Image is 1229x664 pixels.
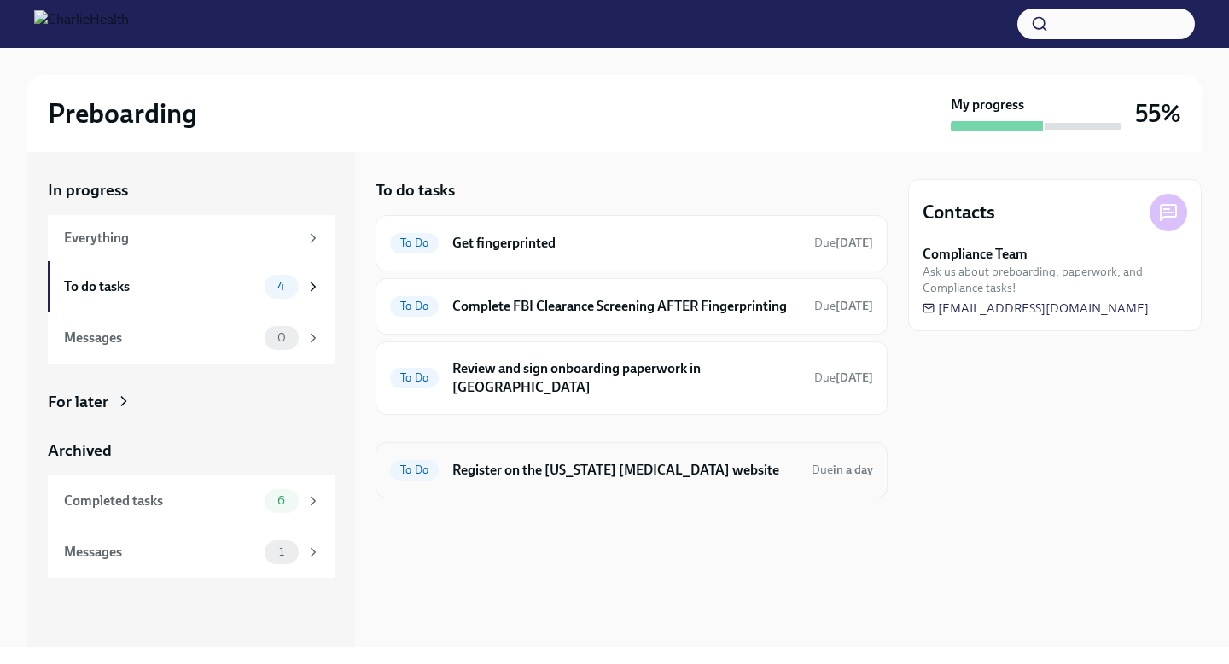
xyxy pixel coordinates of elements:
span: To Do [390,371,439,384]
a: To do tasks4 [48,261,335,312]
span: To Do [390,300,439,312]
span: Due [812,463,873,477]
span: To Do [390,236,439,249]
div: Messages [64,329,258,347]
span: 6 [267,494,295,507]
a: In progress [48,179,335,201]
h5: To do tasks [376,179,455,201]
strong: [DATE] [836,370,873,385]
a: Messages0 [48,312,335,364]
strong: in a day [833,463,873,477]
span: August 21st, 2025 08:00 [812,462,873,478]
div: To do tasks [64,277,258,296]
a: To DoComplete FBI Clearance Screening AFTER FingerprintingDue[DATE] [390,293,873,320]
span: August 28th, 2025 08:00 [814,370,873,386]
h6: Register on the [US_STATE] [MEDICAL_DATA] website [452,461,798,480]
span: Due [814,370,873,385]
a: For later [48,391,335,413]
div: Messages [64,543,258,562]
h6: Complete FBI Clearance Screening AFTER Fingerprinting [452,297,801,316]
span: 1 [269,545,294,558]
img: CharlieHealth [34,10,129,38]
strong: [DATE] [836,236,873,250]
div: For later [48,391,108,413]
strong: [DATE] [836,299,873,313]
span: Due [814,236,873,250]
strong: My progress [951,96,1024,114]
h3: 55% [1135,98,1181,129]
span: Ask us about preboarding, paperwork, and Compliance tasks! [923,264,1187,296]
span: 0 [267,331,296,344]
h6: Get fingerprinted [452,234,801,253]
strong: Compliance Team [923,245,1028,264]
a: Everything [48,215,335,261]
span: To Do [390,463,439,476]
a: Messages1 [48,527,335,578]
h6: Review and sign onboarding paperwork in [GEOGRAPHIC_DATA] [452,359,801,397]
a: To DoGet fingerprintedDue[DATE] [390,230,873,257]
span: 4 [267,280,295,293]
a: [EMAIL_ADDRESS][DOMAIN_NAME] [923,300,1149,317]
span: August 25th, 2025 08:00 [814,235,873,251]
div: Completed tasks [64,492,258,510]
h2: Preboarding [48,96,197,131]
a: To DoRegister on the [US_STATE] [MEDICAL_DATA] websiteDuein a day [390,457,873,484]
a: Archived [48,440,335,462]
span: Due [814,299,873,313]
a: Completed tasks6 [48,475,335,527]
span: August 28th, 2025 08:00 [814,298,873,314]
a: To DoReview and sign onboarding paperwork in [GEOGRAPHIC_DATA]Due[DATE] [390,356,873,400]
div: Everything [64,229,299,248]
h4: Contacts [923,200,995,225]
